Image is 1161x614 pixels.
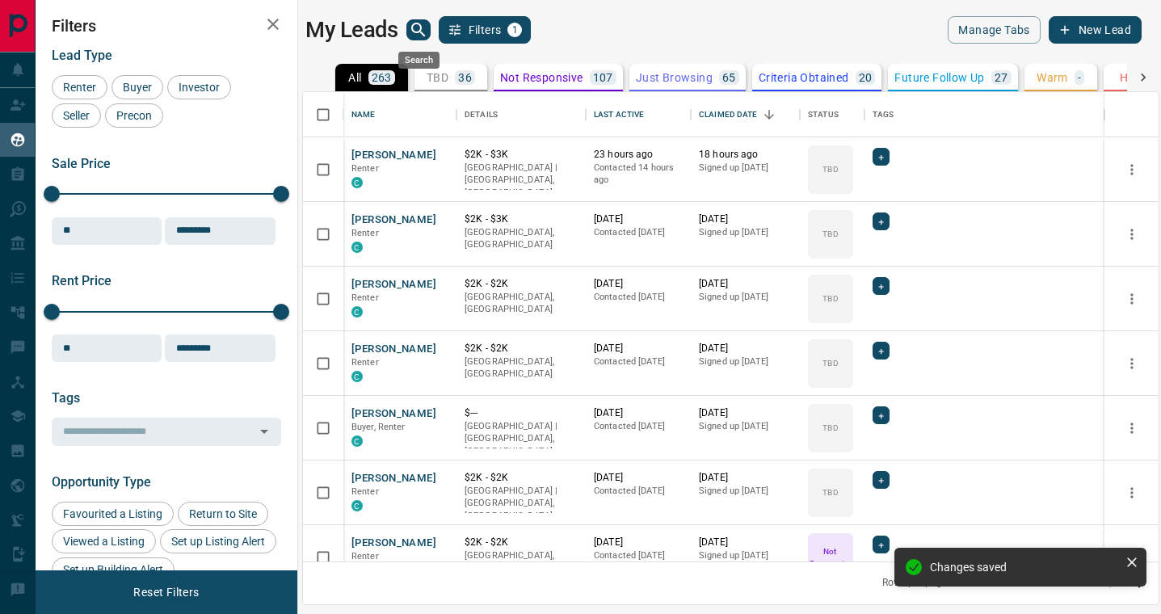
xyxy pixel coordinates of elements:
[873,471,890,489] div: +
[57,507,168,520] span: Favourited a Listing
[52,103,101,128] div: Seller
[372,72,392,83] p: 263
[351,435,363,447] div: condos.ca
[594,471,683,485] p: [DATE]
[52,16,281,36] h2: Filters
[465,226,578,251] p: [GEOGRAPHIC_DATA], [GEOGRAPHIC_DATA]
[351,486,379,497] span: Renter
[873,92,894,137] div: Tags
[465,291,578,316] p: [GEOGRAPHIC_DATA], [GEOGRAPHIC_DATA]
[351,163,379,174] span: Renter
[995,72,1008,83] p: 27
[808,92,839,137] div: Status
[439,16,532,44] button: Filters1
[465,212,578,226] p: $2K - $3K
[351,92,376,137] div: Name
[699,420,792,433] p: Signed up [DATE]
[351,371,363,382] div: condos.ca
[305,17,398,43] h1: My Leads
[594,536,683,549] p: [DATE]
[594,342,683,355] p: [DATE]
[594,212,683,226] p: [DATE]
[166,535,271,548] span: Set up Listing Alert
[52,273,111,288] span: Rent Price
[351,242,363,253] div: condos.ca
[1120,481,1144,505] button: more
[873,212,890,230] div: +
[123,578,209,606] button: Reset Filters
[465,355,578,381] p: [GEOGRAPHIC_DATA], [GEOGRAPHIC_DATA]
[699,148,792,162] p: 18 hours ago
[873,406,890,424] div: +
[178,502,268,526] div: Return to Site
[456,92,586,137] div: Details
[1120,222,1144,246] button: more
[594,277,683,291] p: [DATE]
[699,212,792,226] p: [DATE]
[348,72,361,83] p: All
[699,406,792,420] p: [DATE]
[864,92,1104,137] div: Tags
[57,81,102,94] span: Renter
[594,355,683,368] p: Contacted [DATE]
[882,576,950,590] p: Rows per page:
[873,148,890,166] div: +
[111,109,158,122] span: Precon
[822,163,838,175] p: TBD
[465,420,578,458] p: [GEOGRAPHIC_DATA] | [GEOGRAPHIC_DATA], [GEOGRAPHIC_DATA]
[351,422,406,432] span: Buyer, Renter
[822,357,838,369] p: TBD
[57,563,169,576] span: Set up Building Alert
[699,485,792,498] p: Signed up [DATE]
[948,16,1040,44] button: Manage Tabs
[800,92,864,137] div: Status
[57,109,95,122] span: Seller
[465,549,578,574] p: [GEOGRAPHIC_DATA], [GEOGRAPHIC_DATA]
[930,561,1119,574] div: Changes saved
[351,406,436,422] button: [PERSON_NAME]
[351,277,436,292] button: [PERSON_NAME]
[52,502,174,526] div: Favourited a Listing
[160,529,276,553] div: Set up Listing Alert
[351,306,363,318] div: condos.ca
[398,52,440,69] div: Search
[111,75,163,99] div: Buyer
[594,92,644,137] div: Last Active
[465,148,578,162] p: $2K - $3K
[594,549,683,562] p: Contacted [DATE]
[878,536,884,553] span: +
[52,529,156,553] div: Viewed a Listing
[1078,72,1081,83] p: -
[52,156,111,171] span: Sale Price
[894,72,984,83] p: Future Follow Up
[52,474,151,490] span: Opportunity Type
[594,148,683,162] p: 23 hours ago
[465,485,578,523] p: [GEOGRAPHIC_DATA] | [GEOGRAPHIC_DATA], [GEOGRAPHIC_DATA]
[822,422,838,434] p: TBD
[722,72,736,83] p: 65
[699,355,792,368] p: Signed up [DATE]
[183,507,263,520] span: Return to Site
[1120,416,1144,440] button: more
[873,536,890,553] div: +
[465,406,578,420] p: $---
[509,24,520,36] span: 1
[351,342,436,357] button: [PERSON_NAME]
[406,19,431,40] button: search button
[594,406,683,420] p: [DATE]
[173,81,225,94] span: Investor
[691,92,800,137] div: Claimed Date
[351,212,436,228] button: [PERSON_NAME]
[343,92,456,137] div: Name
[878,343,884,359] span: +
[500,72,583,83] p: Not Responsive
[57,535,150,548] span: Viewed a Listing
[465,471,578,485] p: $2K - $2K
[351,357,379,368] span: Renter
[1120,158,1144,182] button: more
[465,277,578,291] p: $2K - $2K
[465,536,578,549] p: $2K - $2K
[594,162,683,187] p: Contacted 14 hours ago
[465,342,578,355] p: $2K - $2K
[351,177,363,188] div: condos.ca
